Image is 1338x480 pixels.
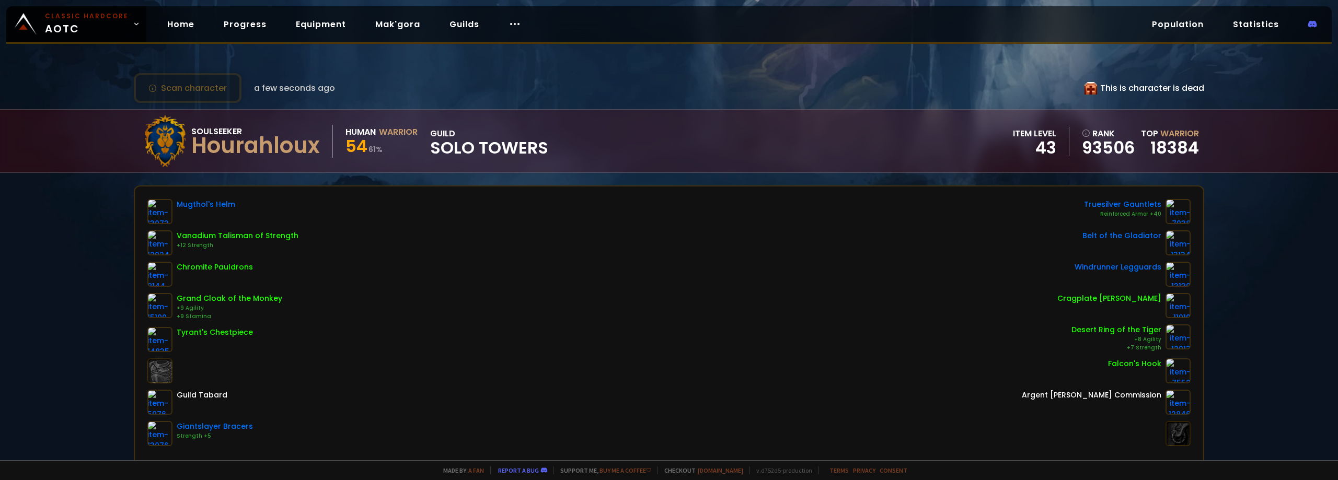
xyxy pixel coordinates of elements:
[749,466,812,474] span: v. d752d5 - production
[829,466,849,474] a: Terms
[345,134,367,158] span: 54
[1082,140,1135,156] a: 93506
[177,199,235,210] div: Mugthol's Helm
[379,125,418,138] div: Warrior
[1071,344,1161,352] div: +7 Strength
[1166,199,1191,224] img: item-7938
[368,144,383,155] small: 61 %
[254,81,335,95] span: a few seconds ago
[880,466,907,474] a: Consent
[177,241,298,250] div: +12 Strength
[147,293,172,318] img: item-15190
[1057,293,1161,304] div: Cragplate [PERSON_NAME]
[658,466,743,474] span: Checkout
[215,14,275,35] a: Progress
[1085,81,1204,95] div: This is character is dead
[1141,127,1199,140] div: Top
[177,230,298,241] div: Vanadium Talisman of Strength
[1166,324,1191,349] img: item-12013
[437,466,484,474] span: Made by
[367,14,429,35] a: Mak'gora
[1166,358,1191,383] img: item-7552
[1013,127,1056,140] div: item level
[853,466,875,474] a: Privacy
[134,73,241,103] button: Scan character
[191,138,320,154] div: Hourahloux
[430,127,548,156] div: guild
[1166,293,1191,318] img: item-11919
[1150,136,1199,159] a: 18384
[698,466,743,474] a: [DOMAIN_NAME]
[441,14,488,35] a: Guilds
[159,14,203,35] a: Home
[430,140,548,156] span: Solo Towers
[1013,140,1056,156] div: 43
[147,421,172,446] img: item-13076
[1022,390,1161,401] div: Argent [PERSON_NAME] Commission
[1166,262,1191,287] img: item-13130
[177,293,282,304] div: Grand Cloak of the Monkey
[287,14,354,35] a: Equipment
[599,466,651,474] a: Buy me a coffee
[191,125,320,138] div: Soulseeker
[345,125,376,138] div: Human
[177,312,282,321] div: +9 Stamina
[177,262,253,273] div: Chromite Pauldrons
[147,230,172,255] img: item-12024
[147,262,172,287] img: item-8144
[45,11,129,37] span: AOTC
[177,432,253,440] div: Strength +5
[1166,390,1191,415] img: item-12846
[1082,230,1161,241] div: Belt of the Gladiator
[147,390,172,415] img: item-5976
[1108,358,1161,369] div: Falcon's Hook
[498,466,539,474] a: Report a bug
[147,327,172,352] img: item-14835
[177,327,253,338] div: Tyrant's Chestpiece
[177,304,282,312] div: +9 Agility
[1071,335,1161,344] div: +8 Agility
[177,421,253,432] div: Giantslayer Bracers
[1075,262,1161,273] div: Windrunner Legguards
[1160,127,1199,139] span: Warrior
[45,11,129,21] small: Classic Hardcore
[553,466,651,474] span: Support me,
[6,6,146,42] a: Classic HardcoreAOTC
[1084,210,1161,218] div: Reinforced Armor +40
[1144,14,1212,35] a: Population
[1225,14,1287,35] a: Statistics
[1071,324,1161,335] div: Desert Ring of the Tiger
[468,466,484,474] a: a fan
[147,199,172,224] img: item-13073
[177,390,227,401] div: Guild Tabard
[1084,199,1161,210] div: Truesilver Gauntlets
[1082,127,1135,140] div: rank
[1166,230,1191,255] img: item-13134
